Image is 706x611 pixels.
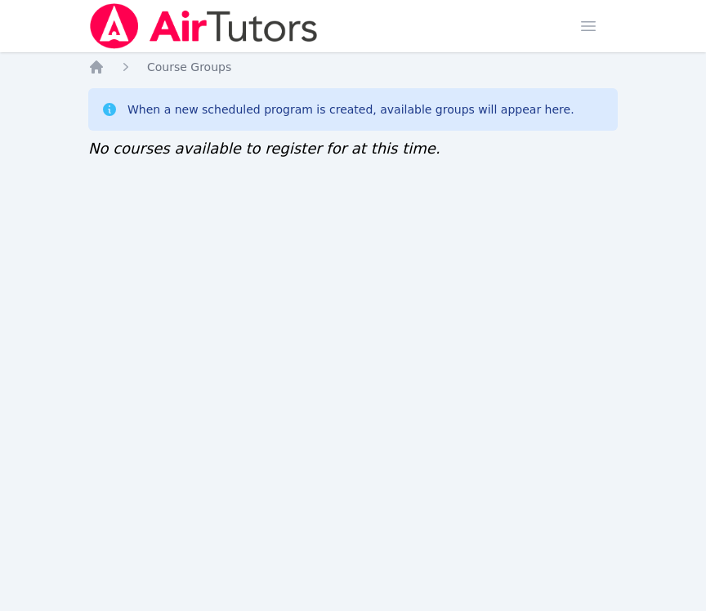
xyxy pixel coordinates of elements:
[147,60,231,74] span: Course Groups
[88,140,440,157] span: No courses available to register for at this time.
[147,59,231,75] a: Course Groups
[88,3,319,49] img: Air Tutors
[127,101,574,118] div: When a new scheduled program is created, available groups will appear here.
[88,59,618,75] nav: Breadcrumb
